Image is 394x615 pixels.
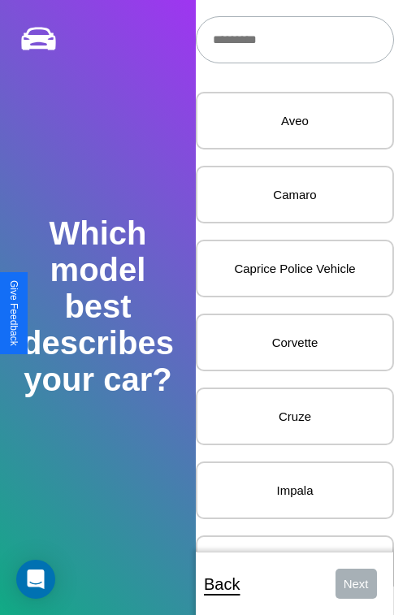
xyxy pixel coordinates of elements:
[214,110,376,132] p: Aveo
[336,569,377,599] button: Next
[8,280,19,346] div: Give Feedback
[214,331,376,353] p: Corvette
[214,405,376,427] p: Cruze
[204,570,240,599] p: Back
[214,184,376,206] p: Camaro
[19,215,176,398] h2: Which model best describes your car?
[16,560,55,599] div: Open Intercom Messenger
[214,479,376,501] p: Impala
[214,258,376,279] p: Caprice Police Vehicle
